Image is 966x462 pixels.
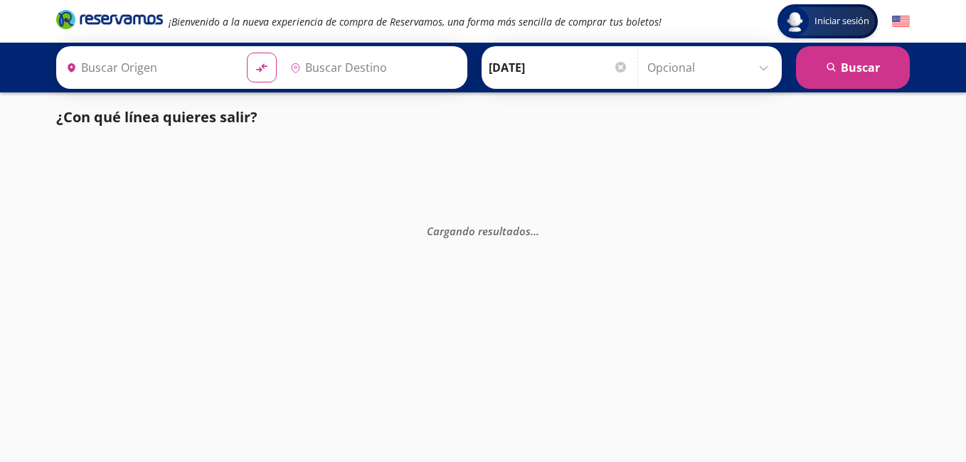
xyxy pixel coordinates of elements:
i: Brand Logo [56,9,163,30]
em: Cargando resultados [427,224,539,238]
p: ¿Con qué línea quieres salir? [56,107,258,128]
button: English [892,13,910,31]
input: Opcional [647,50,775,85]
span: . [531,224,534,238]
em: ¡Bienvenido a la nueva experiencia de compra de Reservamos, una forma más sencilla de comprar tus... [169,15,662,28]
input: Elegir Fecha [489,50,628,85]
span: . [534,224,536,238]
input: Buscar Destino [285,50,460,85]
button: Buscar [796,46,910,89]
a: Brand Logo [56,9,163,34]
span: Iniciar sesión [809,14,875,28]
input: Buscar Origen [60,50,235,85]
span: . [536,224,539,238]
